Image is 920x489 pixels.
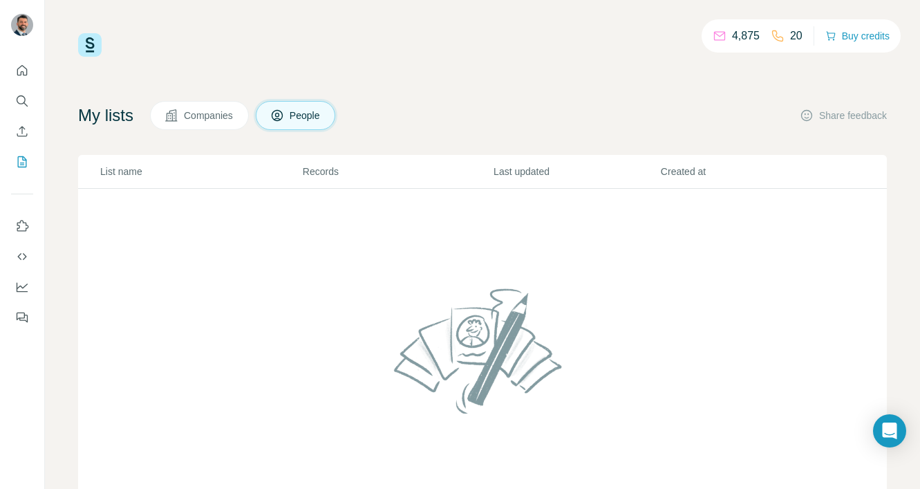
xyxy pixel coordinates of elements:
[11,119,33,144] button: Enrich CSV
[11,14,33,36] img: Avatar
[78,104,133,127] h4: My lists
[873,414,906,448] div: Open Intercom Messenger
[661,165,827,178] p: Created at
[290,109,321,122] span: People
[11,244,33,269] button: Use Surfe API
[100,165,301,178] p: List name
[790,28,802,44] p: 20
[184,109,234,122] span: Companies
[11,149,33,174] button: My lists
[303,165,492,178] p: Records
[825,26,890,46] button: Buy credits
[800,109,887,122] button: Share feedback
[494,165,659,178] p: Last updated
[11,89,33,113] button: Search
[78,33,102,57] img: Surfe Logo
[732,28,760,44] p: 4,875
[11,275,33,299] button: Dashboard
[388,277,576,425] img: No lists found
[11,305,33,330] button: Feedback
[11,214,33,239] button: Use Surfe on LinkedIn
[11,58,33,83] button: Quick start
